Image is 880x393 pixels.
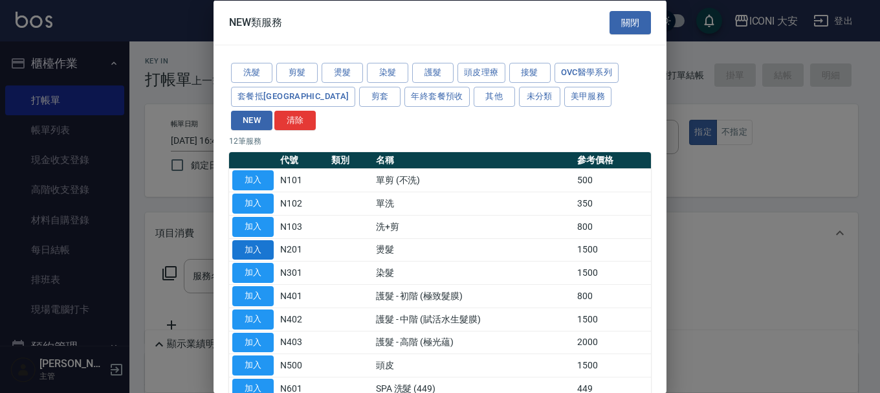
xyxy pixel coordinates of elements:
button: 染髮 [367,63,408,83]
td: 護髮 - 高階 (極光蘊) [373,331,574,354]
th: 參考價格 [574,152,651,169]
button: 洗髮 [231,63,272,83]
td: 護髮 - 中階 (賦活水生髮膜) [373,308,574,331]
button: 加入 [232,263,274,283]
td: 單洗 [373,192,574,215]
button: 其他 [474,86,515,106]
button: 加入 [232,216,274,236]
button: 加入 [232,309,274,329]
button: 清除 [274,110,316,130]
button: 加入 [232,355,274,376]
td: N402 [277,308,328,331]
button: 剪髮 [276,63,318,83]
td: N500 [277,354,328,377]
button: 關閉 [610,10,651,34]
td: 護髮 - 初階 (極致髮膜) [373,284,574,308]
button: 頭皮理療 [457,63,505,83]
td: 800 [574,215,651,238]
button: ovc醫學系列 [555,63,619,83]
p: 12 筆服務 [229,135,651,147]
td: 1500 [574,261,651,284]
th: 類別 [328,152,373,169]
td: N102 [277,192,328,215]
button: 美甲服務 [564,86,612,106]
button: 加入 [232,240,274,260]
td: N101 [277,168,328,192]
button: 加入 [232,170,274,190]
td: 1500 [574,308,651,331]
td: 單剪 (不洗) [373,168,574,192]
span: NEW類服務 [229,16,282,28]
button: 未分類 [519,86,560,106]
td: 2000 [574,331,651,354]
td: 350 [574,192,651,215]
button: 年終套餐預收 [404,86,469,106]
td: 500 [574,168,651,192]
td: 頭皮 [373,354,574,377]
button: 套餐抵[GEOGRAPHIC_DATA] [231,86,355,106]
th: 代號 [277,152,328,169]
button: 剪套 [359,86,401,106]
td: N301 [277,261,328,284]
td: N401 [277,284,328,308]
td: 1500 [574,354,651,377]
th: 名稱 [373,152,574,169]
td: 染髮 [373,261,574,284]
td: 1500 [574,238,651,262]
td: 燙髮 [373,238,574,262]
td: N403 [277,331,328,354]
button: 加入 [232,194,274,214]
button: 加入 [232,286,274,306]
td: N103 [277,215,328,238]
button: 燙髮 [322,63,363,83]
button: 加入 [232,332,274,352]
button: NEW [231,110,272,130]
button: 護髮 [412,63,454,83]
td: N201 [277,238,328,262]
td: 洗+剪 [373,215,574,238]
button: 接髮 [509,63,551,83]
td: 800 [574,284,651,308]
